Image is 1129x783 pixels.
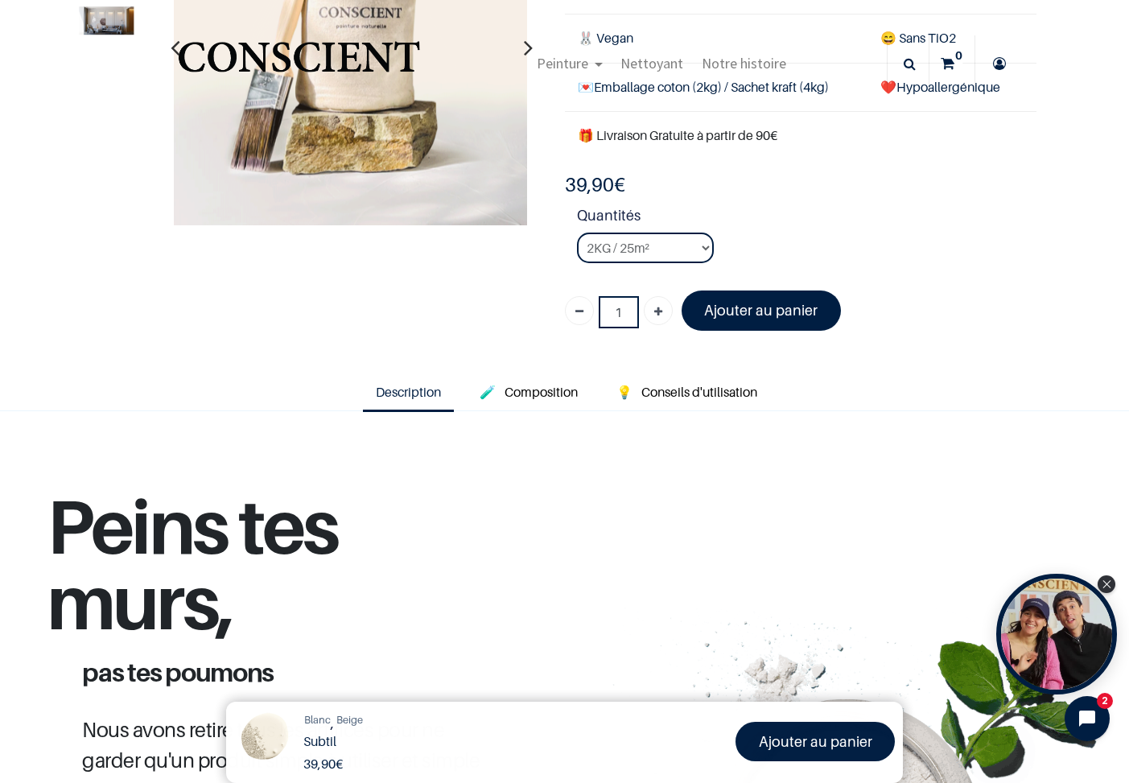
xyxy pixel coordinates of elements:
[929,35,974,92] a: 0
[304,713,331,726] span: Blanc
[735,722,896,761] a: Ajouter au panier
[376,384,441,400] span: Description
[480,384,496,400] span: 🧪
[616,384,632,400] span: 💡
[303,756,336,772] span: 39,90
[304,712,331,734] a: Blanc
[336,713,363,726] span: Beige
[537,54,588,72] span: Peinture
[304,712,334,734] li: ,
[996,574,1117,694] div: Open Tolstoy widget
[578,127,777,143] font: 🎁 Livraison Gratuite à partir de 90€
[951,47,966,64] sup: 0
[527,35,612,92] a: Peinture
[996,574,1117,694] div: Open Tolstoy
[1098,575,1115,593] div: Close Tolstoy widget
[505,384,578,400] span: Composition
[644,296,673,325] a: Ajouter
[577,204,1036,233] strong: Quantités
[175,32,423,96] a: Logo of Conscient
[175,32,423,96] img: Conscient
[702,54,786,72] span: Notre histoire
[303,734,577,749] h1: Subtil
[682,291,842,330] a: Ajouter au panier
[70,659,495,685] h1: pas tes poumons
[234,710,295,770] img: Product Image
[303,756,343,772] b: €
[641,384,757,400] span: Conseils d'utilisation
[47,488,519,659] h1: Peins tes murs,
[565,296,594,325] a: Supprimer
[620,54,683,72] span: Nettoyant
[996,574,1117,694] div: Tolstoy bubble widget
[336,712,363,728] a: Beige
[759,733,872,750] font: Ajouter au panier
[704,302,818,319] font: Ajouter au panier
[565,173,614,196] span: 39,90
[565,173,625,196] b: €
